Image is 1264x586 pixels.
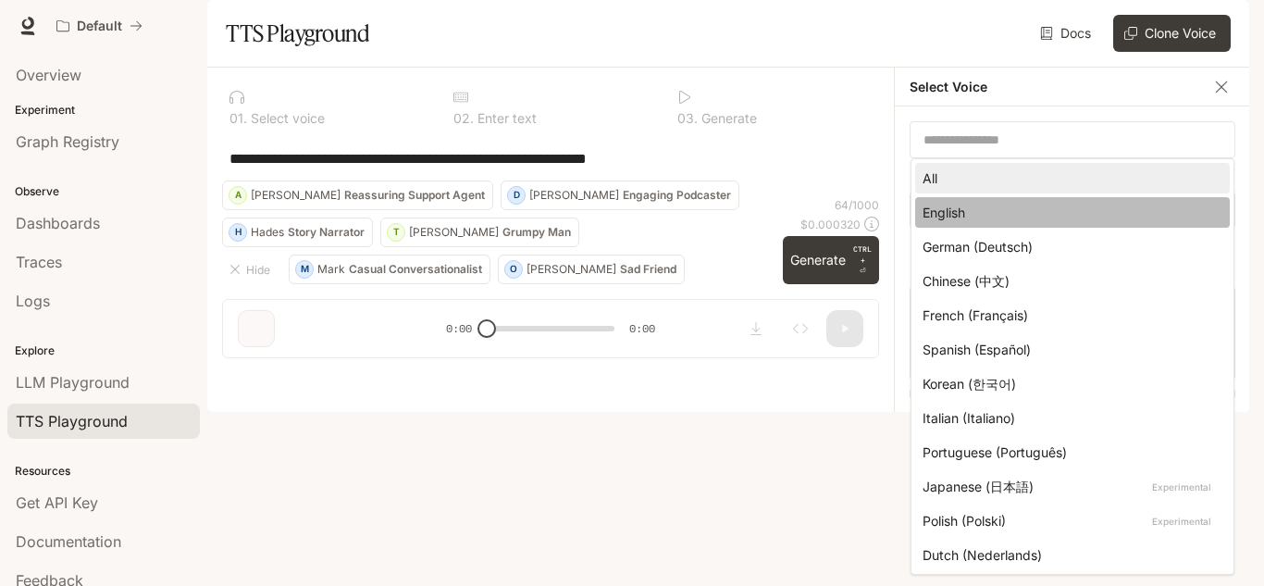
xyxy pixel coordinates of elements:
div: German (Deutsch) [923,237,1215,256]
p: Experimental [1148,479,1215,495]
div: English [923,203,1215,222]
div: Dutch (Nederlands) [923,545,1215,565]
div: All [923,168,1215,188]
div: Korean (한국어) [923,374,1215,393]
div: French (Français) [923,305,1215,325]
div: Polish (Polski) [923,511,1215,530]
p: Experimental [1148,513,1215,530]
div: Japanese (日本語) [923,477,1215,496]
div: Italian (Italiano) [923,408,1215,428]
div: Portuguese (Português) [923,443,1215,462]
div: Spanish (Español) [923,340,1215,359]
div: Chinese (中文) [923,271,1215,291]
